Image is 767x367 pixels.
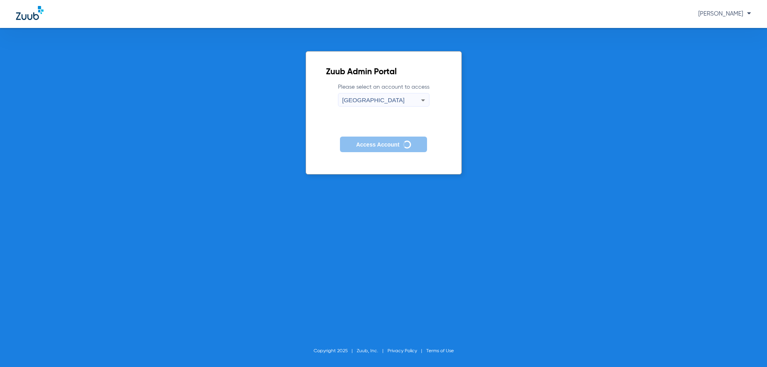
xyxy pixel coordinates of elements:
li: Copyright 2025 [314,347,357,355]
img: Zuub Logo [16,6,44,20]
a: Privacy Policy [387,349,417,353]
a: Terms of Use [426,349,454,353]
button: Access Account [340,137,427,152]
label: Please select an account to access [338,83,429,107]
span: [PERSON_NAME] [698,11,751,17]
span: Access Account [356,141,399,148]
li: Zuub, Inc. [357,347,387,355]
span: [GEOGRAPHIC_DATA] [342,97,405,103]
h2: Zuub Admin Portal [326,68,441,76]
